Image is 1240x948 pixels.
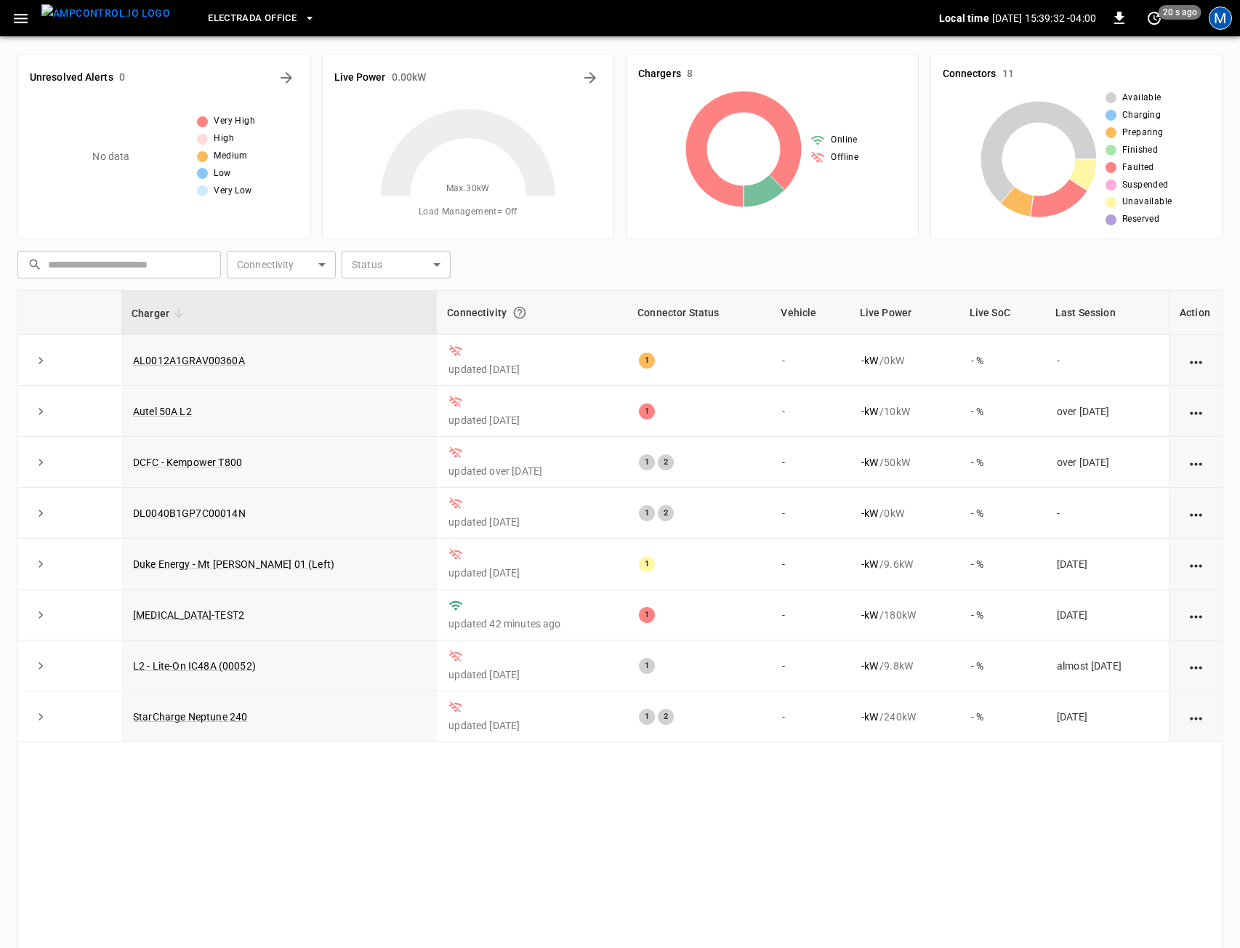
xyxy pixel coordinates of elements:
p: updated over [DATE] [448,464,616,478]
p: updated [DATE] [448,718,616,733]
div: action cell options [1187,608,1205,622]
p: - kW [861,506,878,521]
button: expand row [30,553,52,575]
span: Finished [1122,143,1158,158]
a: DL0040B1GP7C00014N [133,507,246,519]
h6: Connectors [943,66,997,82]
span: Preparing [1122,126,1164,140]
h6: 8 [687,66,693,82]
span: Load Management = Off [419,205,518,220]
button: set refresh interval [1143,7,1166,30]
span: Available [1122,91,1162,105]
td: - % [959,640,1045,691]
td: - % [959,691,1045,742]
th: Live Power [850,291,959,335]
h6: 0 [119,70,125,86]
th: Vehicle [770,291,849,335]
button: expand row [30,604,52,626]
td: - [770,640,849,691]
div: 1 [639,607,655,623]
div: / 240 kW [861,710,948,724]
th: Last Session [1045,291,1169,335]
span: Charger [132,305,188,322]
button: expand row [30,350,52,371]
div: / 0 kW [861,353,948,368]
button: Electrada Office [202,4,321,33]
span: Faulted [1122,161,1154,175]
td: - % [959,539,1045,590]
td: - [770,539,849,590]
div: 1 [639,709,655,725]
p: - kW [861,404,878,419]
span: Unavailable [1122,195,1172,209]
div: / 50 kW [861,455,948,470]
p: - kW [861,455,878,470]
p: updated [DATE] [448,413,616,427]
p: updated [DATE] [448,515,616,529]
a: DCFC - Kempower T800 [133,457,242,468]
h6: Chargers [638,66,681,82]
div: 1 [639,353,655,369]
span: Charging [1122,108,1161,123]
span: Very High [214,114,255,129]
span: Low [214,166,230,181]
span: Electrada Office [208,10,297,27]
a: Duke Energy - Mt [PERSON_NAME] 01 (Left) [133,558,334,570]
div: / 10 kW [861,404,948,419]
div: / 9.6 kW [861,557,948,571]
p: updated 42 minutes ago [448,616,616,631]
div: profile-icon [1209,7,1232,30]
div: 1 [639,505,655,521]
a: AL0012A1GRAV00360A [133,355,245,366]
span: Offline [831,150,858,165]
div: action cell options [1187,710,1205,724]
p: - kW [861,659,878,673]
td: - % [959,437,1045,488]
button: Connection between the charger and our software. [507,300,533,326]
div: / 180 kW [861,608,948,622]
div: Connectivity [447,300,617,326]
div: action cell options [1187,659,1205,673]
a: L2 - Lite-On IC48A (00052) [133,660,256,672]
p: - kW [861,557,878,571]
th: Live SoC [959,291,1045,335]
td: over [DATE] [1045,386,1169,437]
img: ampcontrol.io logo [41,4,170,23]
td: - [770,590,849,640]
div: / 9.8 kW [861,659,948,673]
button: expand row [30,401,52,422]
span: Very Low [214,184,251,198]
h6: Live Power [334,70,386,86]
div: 1 [639,454,655,470]
div: 2 [658,505,674,521]
h6: Unresolved Alerts [30,70,113,86]
a: [MEDICAL_DATA]-TEST2 [133,609,244,621]
p: - kW [861,353,878,368]
span: 20 s ago [1159,5,1201,20]
td: almost [DATE] [1045,640,1169,691]
p: [DATE] 15:39:32 -04:00 [992,11,1096,25]
p: Local time [939,11,989,25]
td: - [770,335,849,386]
div: 1 [639,403,655,419]
div: action cell options [1187,506,1205,521]
td: - [770,691,849,742]
button: expand row [30,655,52,677]
h6: 0.00 kW [392,70,427,86]
p: - kW [861,710,878,724]
td: - [1045,335,1169,386]
td: over [DATE] [1045,437,1169,488]
div: action cell options [1187,404,1205,419]
button: expand row [30,451,52,473]
span: High [214,132,234,146]
td: - [770,386,849,437]
td: - % [959,386,1045,437]
span: Reserved [1122,212,1159,227]
td: - % [959,488,1045,539]
a: StarCharge Neptune 240 [133,711,247,723]
td: - [770,488,849,539]
td: [DATE] [1045,539,1169,590]
td: - % [959,335,1045,386]
th: Action [1169,291,1222,335]
td: [DATE] [1045,691,1169,742]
